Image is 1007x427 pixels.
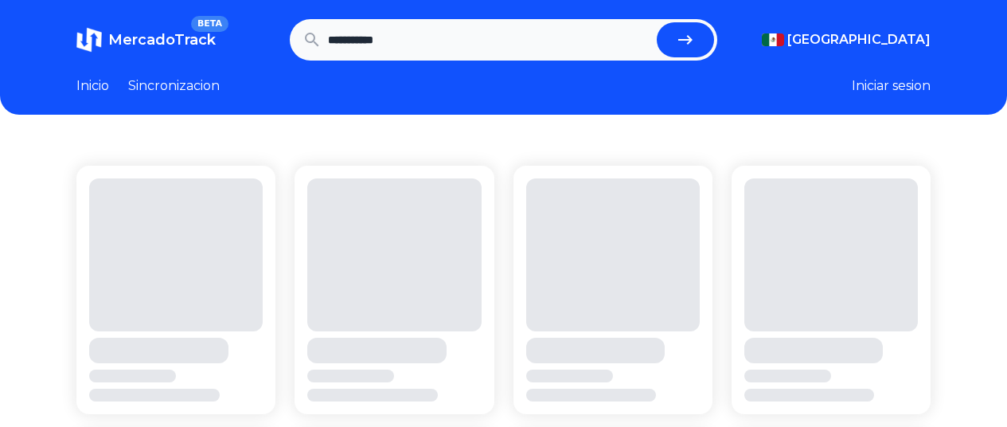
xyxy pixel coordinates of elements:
button: Iniciar sesion [852,76,931,96]
img: Mexico [762,33,784,46]
button: [GEOGRAPHIC_DATA] [762,30,931,49]
span: BETA [191,16,228,32]
a: Sincronizacion [128,76,220,96]
span: MercadoTrack [108,31,216,49]
span: [GEOGRAPHIC_DATA] [787,30,931,49]
a: Inicio [76,76,109,96]
img: MercadoTrack [76,27,102,53]
a: MercadoTrackBETA [76,27,216,53]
